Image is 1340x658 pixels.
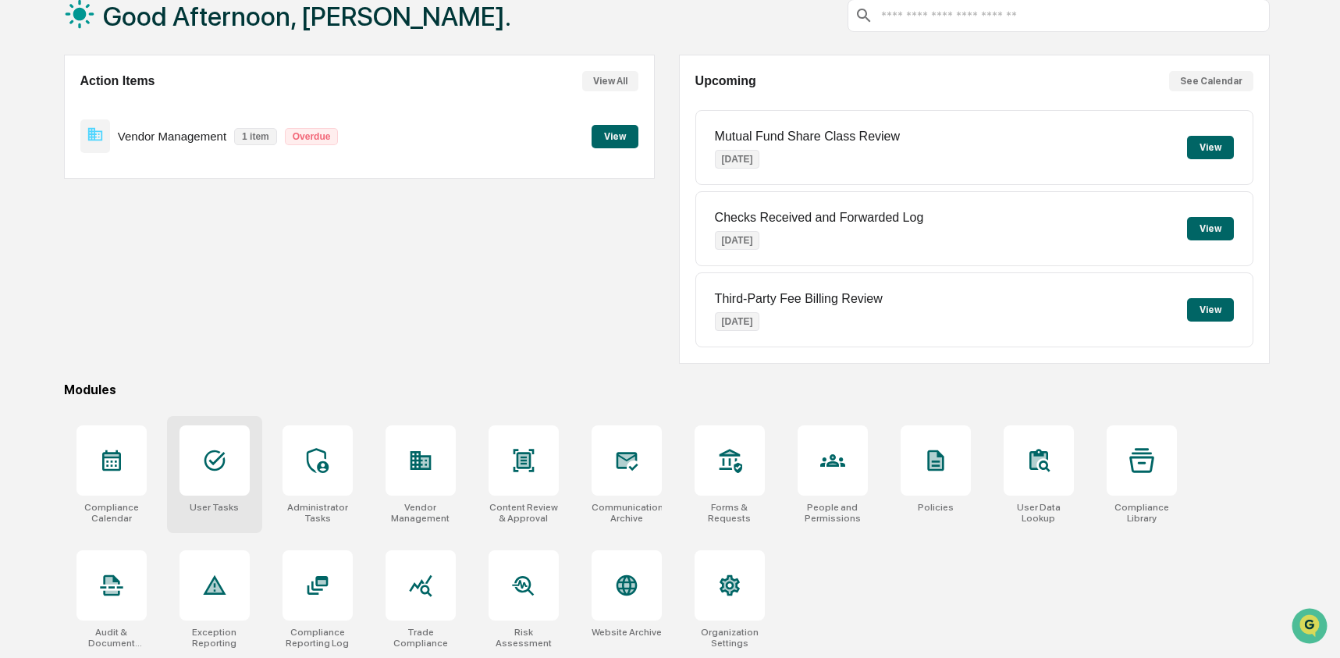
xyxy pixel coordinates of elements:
[9,190,107,219] a: 🖐️Preclearance
[265,124,284,143] button: Start new chat
[1187,217,1234,240] button: View
[1290,606,1332,649] iframe: Open customer support
[76,502,147,524] div: Compliance Calendar
[1004,502,1074,524] div: User Data Lookup
[715,231,760,250] p: [DATE]
[592,627,662,638] div: Website Archive
[1187,136,1234,159] button: View
[489,627,559,649] div: Risk Assessment
[103,1,511,32] h1: Good Afternoon, [PERSON_NAME].
[190,502,239,513] div: User Tasks
[16,198,28,211] div: 🖐️
[715,130,900,144] p: Mutual Fund Share Class Review
[285,128,339,145] p: Overdue
[386,502,456,524] div: Vendor Management
[179,627,250,649] div: Exception Reporting
[592,128,638,143] a: View
[64,382,1270,397] div: Modules
[9,220,105,248] a: 🔎Data Lookup
[582,71,638,91] button: View All
[715,211,924,225] p: Checks Received and Forwarded Log
[76,627,147,649] div: Audit & Document Logs
[592,125,638,148] button: View
[107,190,200,219] a: 🗄️Attestations
[118,130,226,143] p: Vendor Management
[695,502,765,524] div: Forms & Requests
[16,33,284,58] p: How can we help?
[113,198,126,211] div: 🗄️
[715,292,883,306] p: Third-Party Fee Billing Review
[695,627,765,649] div: Organization Settings
[1187,298,1234,322] button: View
[1107,502,1177,524] div: Compliance Library
[129,197,194,212] span: Attestations
[16,119,44,148] img: 1746055101610-c473b297-6a78-478c-a979-82029cc54cd1
[695,74,756,88] h2: Upcoming
[53,135,197,148] div: We're available if you need us!
[283,627,353,649] div: Compliance Reporting Log
[489,502,559,524] div: Content Review & Approval
[16,228,28,240] div: 🔎
[155,265,189,276] span: Pylon
[715,312,760,331] p: [DATE]
[80,74,155,88] h2: Action Items
[386,627,456,649] div: Trade Compliance
[1169,71,1253,91] button: See Calendar
[31,197,101,212] span: Preclearance
[234,128,277,145] p: 1 item
[592,502,662,524] div: Communications Archive
[715,150,760,169] p: [DATE]
[110,264,189,276] a: Powered byPylon
[918,502,954,513] div: Policies
[283,502,353,524] div: Administrator Tasks
[53,119,256,135] div: Start new chat
[798,502,868,524] div: People and Permissions
[31,226,98,242] span: Data Lookup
